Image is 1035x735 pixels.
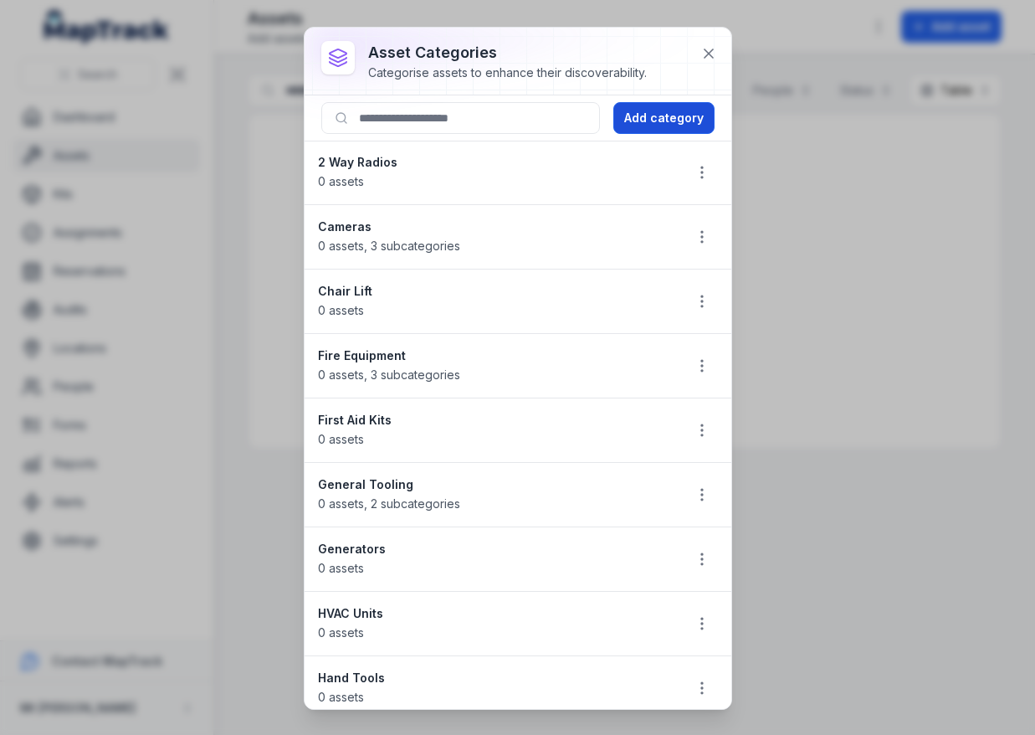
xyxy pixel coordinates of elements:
span: 0 assets , 3 subcategories [318,239,460,253]
span: 0 assets [318,625,364,640]
span: 0 assets [318,303,364,317]
h3: asset categories [368,41,647,64]
strong: Generators [318,541,669,558]
span: 0 assets [318,690,364,704]
strong: Hand Tools [318,670,669,686]
span: 0 assets , 2 subcategories [318,496,460,511]
span: 0 assets [318,432,364,446]
strong: Fire Equipment [318,347,669,364]
span: 0 assets [318,174,364,188]
strong: First Aid Kits [318,412,669,429]
span: 0 assets [318,561,364,575]
strong: HVAC Units [318,605,669,622]
strong: General Tooling [318,476,669,493]
div: Categorise assets to enhance their discoverability. [368,64,647,81]
strong: Chair Lift [318,283,669,300]
button: Add category [613,102,715,134]
strong: Cameras [318,218,669,235]
span: 0 assets , 3 subcategories [318,367,460,382]
strong: 2 Way Radios [318,154,669,171]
